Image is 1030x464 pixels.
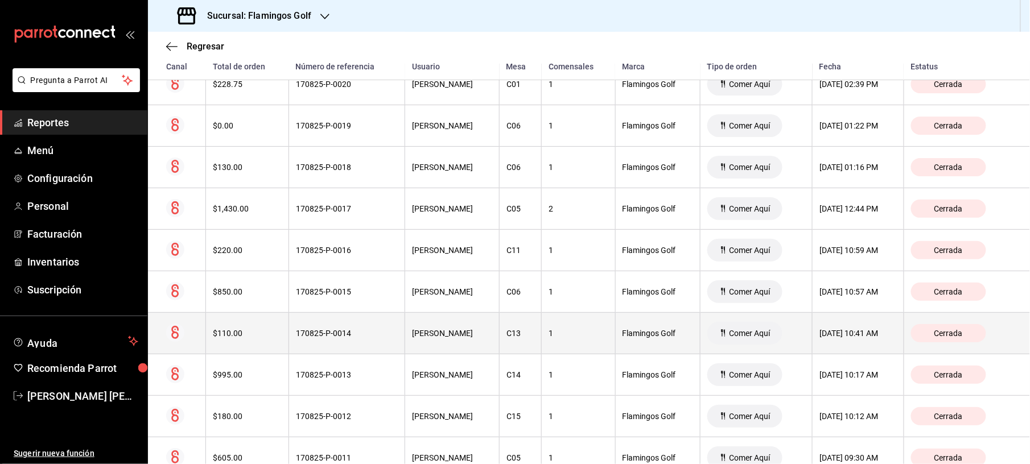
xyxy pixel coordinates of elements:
[930,204,967,213] span: Cerrada
[213,246,282,255] div: $220.00
[27,282,138,297] span: Suscripción
[187,41,224,52] span: Regresar
[549,453,608,462] div: 1
[412,246,492,255] div: [PERSON_NAME]
[724,80,774,89] span: Comer Aquí
[31,74,122,86] span: Pregunta a Parrot AI
[623,246,693,255] div: Flamingos Golf
[819,163,897,172] div: [DATE] 01:16 PM
[27,226,138,242] span: Facturación
[819,204,897,213] div: [DATE] 12:44 PM
[549,287,608,296] div: 1
[930,370,967,379] span: Cerrada
[623,80,693,89] div: Flamingos Golf
[213,204,282,213] div: $1,430.00
[8,82,140,94] a: Pregunta a Parrot AI
[724,370,774,379] span: Comer Aquí
[930,412,967,421] span: Cerrada
[724,246,774,255] span: Comer Aquí
[724,163,774,172] span: Comer Aquí
[930,121,967,130] span: Cerrada
[412,62,493,71] div: Usuario
[930,246,967,255] span: Cerrada
[27,143,138,158] span: Menú
[295,62,398,71] div: Número de referencia
[412,204,492,213] div: [PERSON_NAME]
[623,370,693,379] div: Flamingos Golf
[213,412,282,421] div: $180.00
[27,254,138,270] span: Inventarios
[549,329,608,338] div: 1
[213,287,282,296] div: $850.00
[623,412,693,421] div: Flamingos Golf
[506,412,534,421] div: C15
[27,198,138,214] span: Personal
[27,334,123,348] span: Ayuda
[27,115,138,130] span: Reportes
[198,9,311,23] h3: Sucursal: Flamingos Golf
[506,80,534,89] div: C01
[549,80,608,89] div: 1
[724,453,774,462] span: Comer Aquí
[125,30,134,39] button: open_drawer_menu
[27,171,138,186] span: Configuración
[623,329,693,338] div: Flamingos Golf
[930,163,967,172] span: Cerrada
[166,62,199,71] div: Canal
[623,453,693,462] div: Flamingos Golf
[819,412,897,421] div: [DATE] 10:12 AM
[549,62,608,71] div: Comensales
[27,388,138,404] span: [PERSON_NAME] [PERSON_NAME]
[296,287,398,296] div: 170825-P-0015
[623,287,693,296] div: Flamingos Golf
[412,329,492,338] div: [PERSON_NAME]
[506,370,534,379] div: C14
[930,287,967,296] span: Cerrada
[412,121,492,130] div: [PERSON_NAME]
[412,287,492,296] div: [PERSON_NAME]
[819,329,897,338] div: [DATE] 10:41 AM
[296,204,398,213] div: 170825-P-0017
[213,163,282,172] div: $130.00
[506,246,534,255] div: C11
[623,121,693,130] div: Flamingos Golf
[622,62,693,71] div: Marca
[506,62,535,71] div: Mesa
[412,453,492,462] div: [PERSON_NAME]
[296,246,398,255] div: 170825-P-0016
[296,370,398,379] div: 170825-P-0013
[724,412,774,421] span: Comer Aquí
[930,80,967,89] span: Cerrada
[14,448,138,459] span: Sugerir nueva función
[412,370,492,379] div: [PERSON_NAME]
[296,412,398,421] div: 170825-P-0012
[549,246,608,255] div: 1
[213,62,282,71] div: Total de orden
[27,361,138,376] span: Recomienda Parrot
[506,163,534,172] div: C06
[296,329,398,338] div: 170825-P-0014
[819,453,897,462] div: [DATE] 09:30 AM
[707,62,806,71] div: Tipo de orden
[213,453,282,462] div: $605.00
[506,329,534,338] div: C13
[549,121,608,130] div: 1
[296,163,398,172] div: 170825-P-0018
[930,329,967,338] span: Cerrada
[819,62,897,71] div: Fecha
[724,121,774,130] span: Comer Aquí
[296,121,398,130] div: 170825-P-0019
[819,370,897,379] div: [DATE] 10:17 AM
[506,453,534,462] div: C05
[930,453,967,462] span: Cerrada
[412,412,492,421] div: [PERSON_NAME]
[549,412,608,421] div: 1
[296,80,398,89] div: 170825-P-0020
[13,68,140,92] button: Pregunta a Parrot AI
[819,246,897,255] div: [DATE] 10:59 AM
[213,329,282,338] div: $110.00
[819,80,897,89] div: [DATE] 02:39 PM
[819,287,897,296] div: [DATE] 10:57 AM
[724,204,774,213] span: Comer Aquí
[412,163,492,172] div: [PERSON_NAME]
